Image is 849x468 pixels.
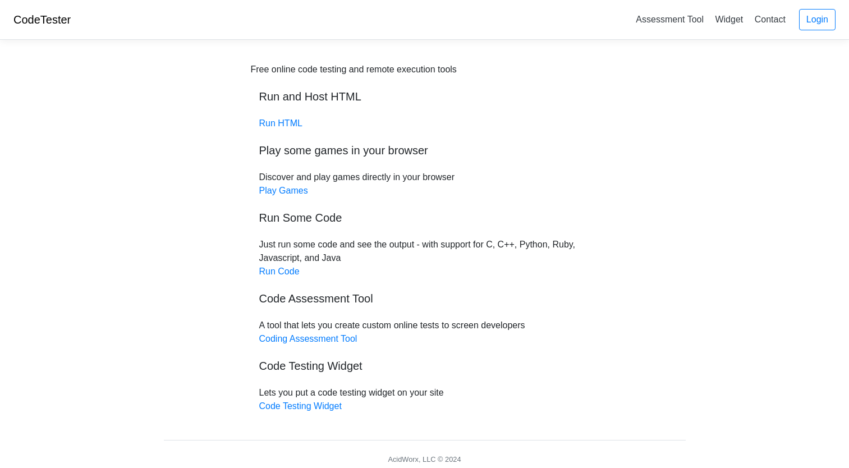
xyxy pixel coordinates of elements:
[259,401,342,411] a: Code Testing Widget
[750,10,790,29] a: Contact
[259,267,300,276] a: Run Code
[259,211,590,224] h5: Run Some Code
[259,334,357,343] a: Coding Assessment Tool
[259,359,590,373] h5: Code Testing Widget
[259,186,308,195] a: Play Games
[710,10,747,29] a: Widget
[631,10,708,29] a: Assessment Tool
[799,9,836,30] a: Login
[251,63,599,413] div: Discover and play games directly in your browser Just run some code and see the output - with sup...
[388,454,461,465] div: AcidWorx, LLC © 2024
[259,90,590,103] h5: Run and Host HTML
[251,63,457,76] div: Free online code testing and remote execution tools
[259,144,590,157] h5: Play some games in your browser
[259,292,590,305] h5: Code Assessment Tool
[259,118,302,128] a: Run HTML
[13,13,71,26] a: CodeTester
